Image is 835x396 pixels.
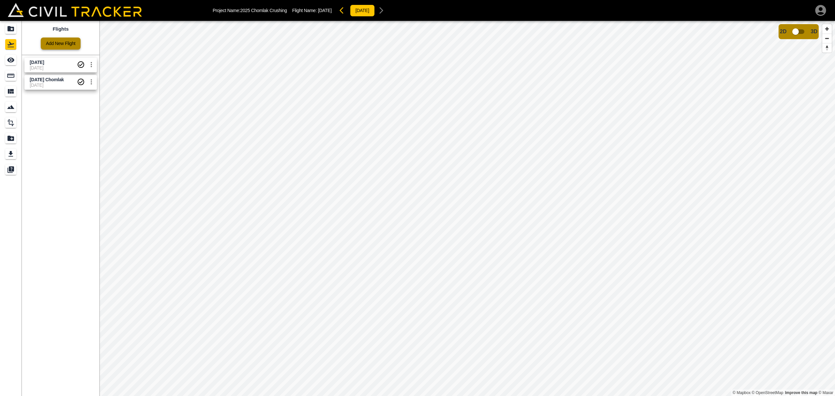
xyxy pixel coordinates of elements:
span: 3D [811,29,817,35]
a: OpenStreetMap [752,390,783,395]
button: Reset bearing to north [822,43,832,53]
a: Maxar [818,390,833,395]
button: [DATE] [350,5,375,17]
span: [DATE] [318,8,332,13]
button: Zoom in [822,24,832,34]
p: Project Name: 2025 Chomlak Crushing [213,8,287,13]
a: Map feedback [785,390,817,395]
a: Mapbox [733,390,751,395]
button: Zoom out [822,34,832,43]
p: Flight Name: [292,8,332,13]
span: 2D [780,29,786,35]
img: Civil Tracker [8,3,142,17]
